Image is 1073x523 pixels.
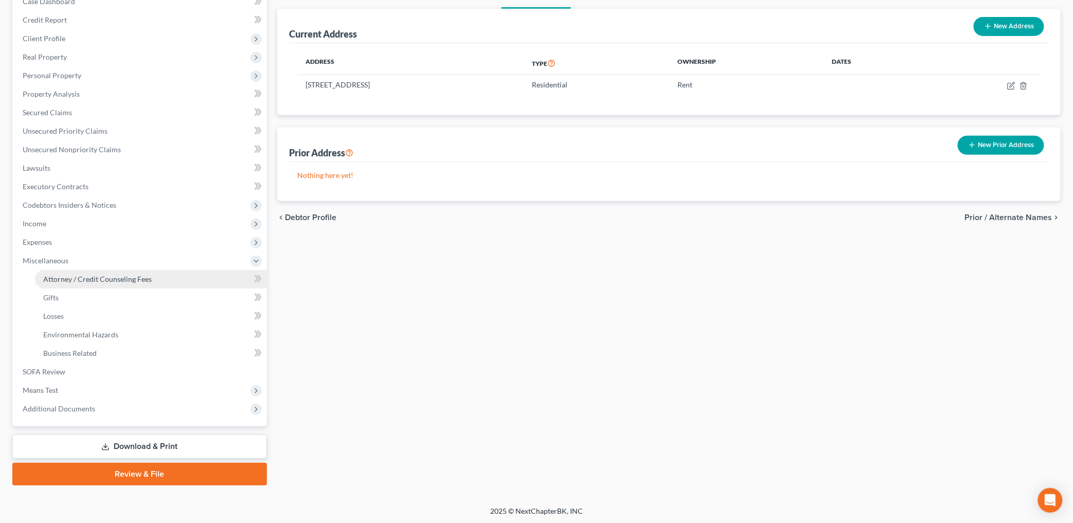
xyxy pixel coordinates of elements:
span: Personal Property [23,71,81,80]
span: Expenses [23,238,52,246]
div: Current Address [290,28,357,40]
button: chevron_left Debtor Profile [277,213,337,222]
span: Secured Claims [23,108,72,117]
span: Miscellaneous [23,256,68,265]
td: [STREET_ADDRESS] [298,75,524,95]
span: Gifts [43,293,59,302]
a: Unsecured Nonpriority Claims [14,140,267,159]
span: Client Profile [23,34,65,43]
a: SOFA Review [14,363,267,381]
td: Rent [670,75,824,95]
span: Losses [43,312,64,320]
span: Credit Report [23,15,67,24]
div: Open Intercom Messenger [1038,488,1063,513]
span: Lawsuits [23,164,50,172]
span: Business Related [43,349,97,357]
button: New Prior Address [958,136,1044,155]
div: Prior Address [290,147,354,159]
p: Nothing here yet! [298,170,1041,181]
a: Property Analysis [14,85,267,103]
span: Real Property [23,52,67,61]
span: SOFA Review [23,367,65,376]
span: Attorney / Credit Counseling Fees [43,275,152,283]
span: Additional Documents [23,404,95,413]
td: Residential [524,75,670,95]
span: Property Analysis [23,89,80,98]
span: Means Test [23,386,58,394]
a: Environmental Hazards [35,326,267,344]
i: chevron_right [1052,213,1061,222]
span: Unsecured Nonpriority Claims [23,145,121,154]
a: Gifts [35,288,267,307]
a: Download & Print [12,435,267,459]
a: Business Related [35,344,267,363]
th: Type [524,51,670,75]
a: Credit Report [14,11,267,29]
a: Executory Contracts [14,177,267,196]
span: Unsecured Priority Claims [23,127,108,135]
span: Executory Contracts [23,182,88,191]
a: Review & File [12,463,267,485]
span: Prior / Alternate Names [965,213,1052,222]
a: Unsecured Priority Claims [14,122,267,140]
th: Address [298,51,524,75]
th: Dates [824,51,925,75]
a: Secured Claims [14,103,267,122]
span: Environmental Hazards [43,330,118,339]
span: Debtor Profile [285,213,337,222]
span: Income [23,219,46,228]
button: Prior / Alternate Names chevron_right [965,213,1061,222]
button: New Address [974,17,1044,36]
span: Codebtors Insiders & Notices [23,201,116,209]
th: Ownership [670,51,824,75]
i: chevron_left [277,213,285,222]
a: Losses [35,307,267,326]
a: Attorney / Credit Counseling Fees [35,270,267,288]
a: Lawsuits [14,159,267,177]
